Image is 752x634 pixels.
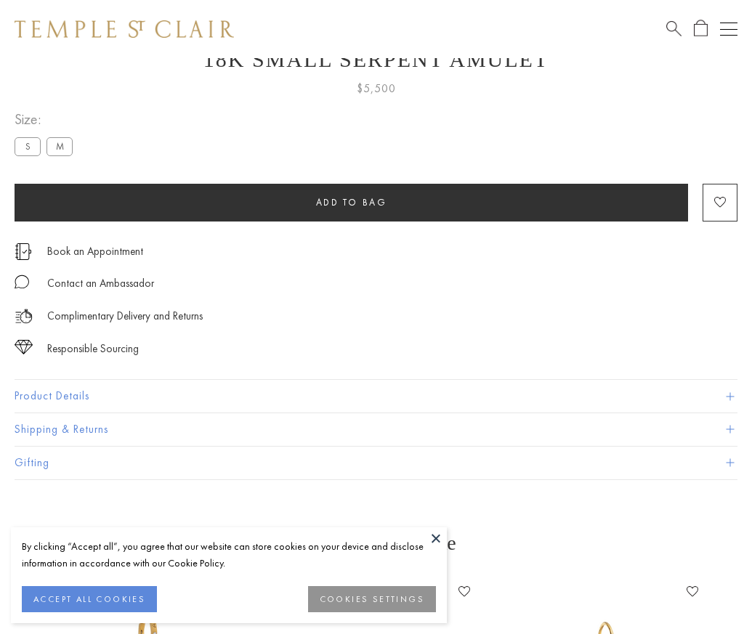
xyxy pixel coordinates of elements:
[694,20,708,38] a: Open Shopping Bag
[15,275,29,289] img: MessageIcon-01_2.svg
[15,380,737,412] button: Product Details
[22,586,157,612] button: ACCEPT ALL COOKIES
[22,538,436,572] div: By clicking “Accept all”, you agree that our website can store cookies on your device and disclos...
[47,137,73,155] label: M
[15,307,33,325] img: icon_delivery.svg
[666,20,682,38] a: Search
[15,47,737,72] h1: 18K Small Serpent Amulet
[15,20,234,38] img: Temple St. Clair
[47,340,139,358] div: Responsible Sourcing
[308,586,436,612] button: COOKIES SETTINGS
[15,243,32,260] img: icon_appointment.svg
[720,20,737,38] button: Open navigation
[15,137,41,155] label: S
[15,413,737,446] button: Shipping & Returns
[47,243,143,259] a: Book an Appointment
[357,79,396,98] span: $5,500
[316,196,387,208] span: Add to bag
[15,447,737,479] button: Gifting
[47,275,154,293] div: Contact an Ambassador
[15,184,688,222] button: Add to bag
[47,307,203,325] p: Complimentary Delivery and Returns
[15,340,33,354] img: icon_sourcing.svg
[15,107,78,131] span: Size:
